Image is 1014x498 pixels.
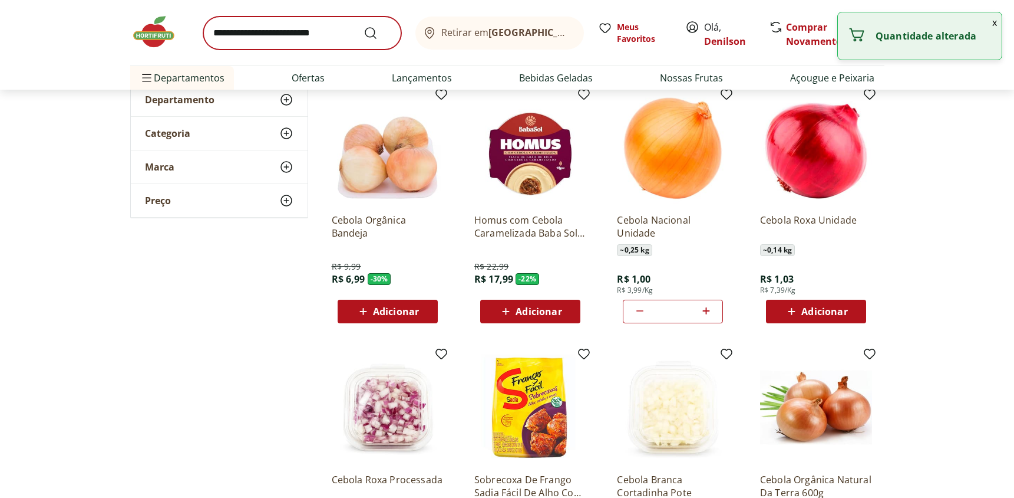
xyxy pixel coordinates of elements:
span: Retirar em [441,27,572,38]
button: Fechar notificação [987,12,1002,32]
a: Comprar Novamente [786,21,841,48]
span: Departamento [145,94,214,106]
b: [GEOGRAPHIC_DATA]/[GEOGRAPHIC_DATA] [488,26,687,39]
span: R$ 1,03 [760,273,794,286]
span: R$ 3,99/Kg [617,286,653,295]
a: Nossas Frutas [660,71,723,85]
span: R$ 22,99 [474,261,508,273]
button: Submit Search [364,26,392,40]
span: R$ 6,99 [332,273,365,286]
span: - 22 % [516,273,539,285]
span: Preço [145,195,171,207]
span: R$ 1,00 [617,273,650,286]
span: Adicionar [373,307,419,316]
img: Cebola Orgânica Bandeja [332,92,444,204]
span: Adicionar [801,307,847,316]
img: Sobrecoxa De Frango Sadia Fácil De Alho Com Cebola Congelada 800G [474,352,586,464]
img: Cebola Nacional Unidade [617,92,729,204]
span: Marca [145,161,174,173]
a: Denilson [704,35,746,48]
span: R$ 7,39/Kg [760,286,796,295]
button: Retirar em[GEOGRAPHIC_DATA]/[GEOGRAPHIC_DATA] [415,17,584,50]
a: Cebola Roxa Unidade [760,214,872,240]
p: Quantidade alterada [876,30,992,42]
button: Marca [131,150,308,184]
img: Cebola Branca Cortadinha Pote [617,352,729,464]
a: Ofertas [292,71,325,85]
button: Categoria [131,117,308,150]
button: Adicionar [766,300,866,323]
span: Adicionar [516,307,562,316]
img: Cebola Roxa Unidade [760,92,872,204]
span: R$ 17,99 [474,273,513,286]
span: ~ 0,14 kg [760,244,795,256]
a: Meus Favoritos [598,21,671,45]
button: Menu [140,64,154,92]
img: Cebola Roxa Processada [332,352,444,464]
button: Adicionar [338,300,438,323]
a: Lançamentos [392,71,452,85]
a: Açougue e Peixaria [790,71,874,85]
button: Preço [131,184,308,217]
img: Homus com Cebola Caramelizada Baba Sol 200g [474,92,586,204]
button: Adicionar [480,300,580,323]
span: R$ 9,99 [332,261,361,273]
span: Olá, [704,20,757,48]
a: Cebola Orgânica Bandeja [332,214,444,240]
span: Categoria [145,127,190,139]
span: - 30 % [368,273,391,285]
img: Hortifruti [130,14,189,50]
span: ~ 0,25 kg [617,244,652,256]
a: Bebidas Geladas [519,71,593,85]
button: Departamento [131,83,308,116]
a: Cebola Nacional Unidade [617,214,729,240]
span: Departamentos [140,64,224,92]
img: Cebola Orgânica Natural Da Terra 600g [760,352,872,464]
span: Meus Favoritos [617,21,671,45]
input: search [203,17,401,50]
a: Homus com Cebola Caramelizada Baba Sol 200g [474,214,586,240]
